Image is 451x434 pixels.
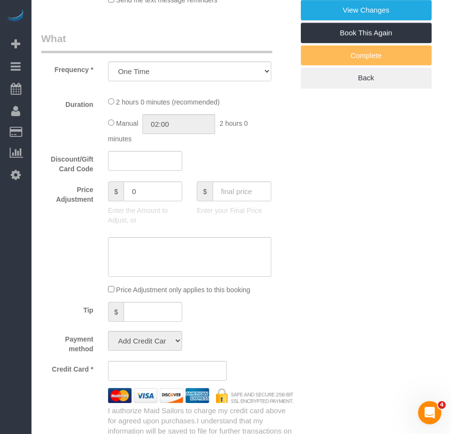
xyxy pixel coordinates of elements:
[116,98,220,106] span: 2 hours 0 minutes (recommended)
[6,10,25,23] img: Automaid Logo
[116,367,218,375] iframe: Secure card payment input frame
[116,286,250,294] span: Price Adjustment only applies to this booking
[197,206,271,215] p: Enter your Final Price
[213,181,271,201] input: final price
[108,120,248,143] span: 2 hours 0 minutes
[41,31,272,53] legend: What
[301,68,432,88] a: Back
[108,181,124,201] span: $
[34,61,101,75] label: Frequency *
[34,181,101,204] label: Price Adjustment
[34,361,101,374] label: Credit Card *
[34,302,101,315] label: Tip
[101,388,301,403] img: credit cards
[108,302,124,322] span: $
[108,206,183,225] p: Enter the Amount to Adjust, or
[34,151,101,174] label: Discount/Gift Card Code
[301,23,432,43] a: Book This Again
[34,96,101,109] label: Duration
[418,401,441,424] iframe: Intercom live chat
[197,181,213,201] span: $
[116,120,139,127] span: Manual
[438,401,446,409] span: 4
[34,331,101,354] label: Payment method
